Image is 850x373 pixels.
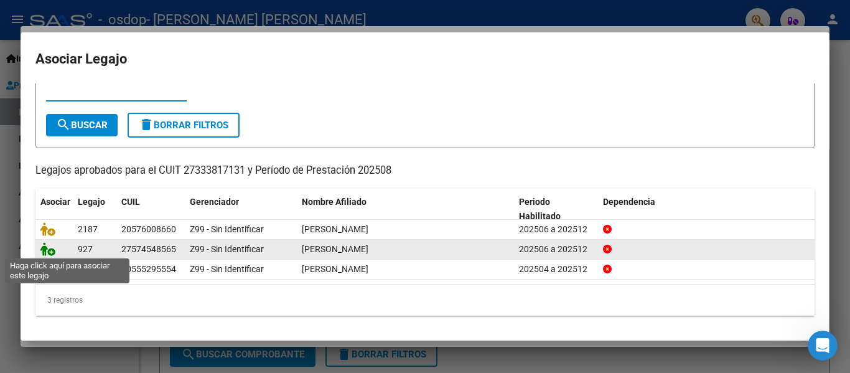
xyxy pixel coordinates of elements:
[78,197,105,207] span: Legajo
[56,117,71,132] mat-icon: search
[46,114,118,136] button: Buscar
[519,197,561,221] span: Periodo Habilitado
[35,47,815,71] h2: Asociar Legajo
[598,189,815,230] datatable-header-cell: Dependencia
[603,197,655,207] span: Dependencia
[185,189,297,230] datatable-header-cell: Gerenciador
[40,197,70,207] span: Asociar
[139,120,228,131] span: Borrar Filtros
[302,244,368,254] span: CASAÑAS LOURDES
[78,244,93,254] span: 927
[73,189,116,230] datatable-header-cell: Legajo
[190,264,264,274] span: Z99 - Sin Identificar
[121,222,176,237] div: 20576008660
[121,242,176,257] div: 27574548565
[78,224,98,234] span: 2187
[519,262,593,276] div: 202504 a 202512
[297,189,514,230] datatable-header-cell: Nombre Afiliado
[190,244,264,254] span: Z99 - Sin Identificar
[35,163,815,179] p: Legajos aprobados para el CUIT 27333817131 y Período de Prestación 202508
[302,197,367,207] span: Nombre Afiliado
[56,120,108,131] span: Buscar
[35,285,815,316] div: 3 registros
[78,264,93,274] span: 610
[139,117,154,132] mat-icon: delete
[808,331,838,361] iframe: Intercom live chat
[519,222,593,237] div: 202506 a 202512
[190,197,239,207] span: Gerenciador
[519,242,593,257] div: 202506 a 202512
[302,224,368,234] span: SANCHEZ MATEO ISAIAS
[35,189,73,230] datatable-header-cell: Asociar
[190,224,264,234] span: Z99 - Sin Identificar
[514,189,598,230] datatable-header-cell: Periodo Habilitado
[116,189,185,230] datatable-header-cell: CUIL
[121,262,176,276] div: 20555295554
[302,264,368,274] span: DUARTE BASTIAN EZEQUIEL
[121,197,140,207] span: CUIL
[128,113,240,138] button: Borrar Filtros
